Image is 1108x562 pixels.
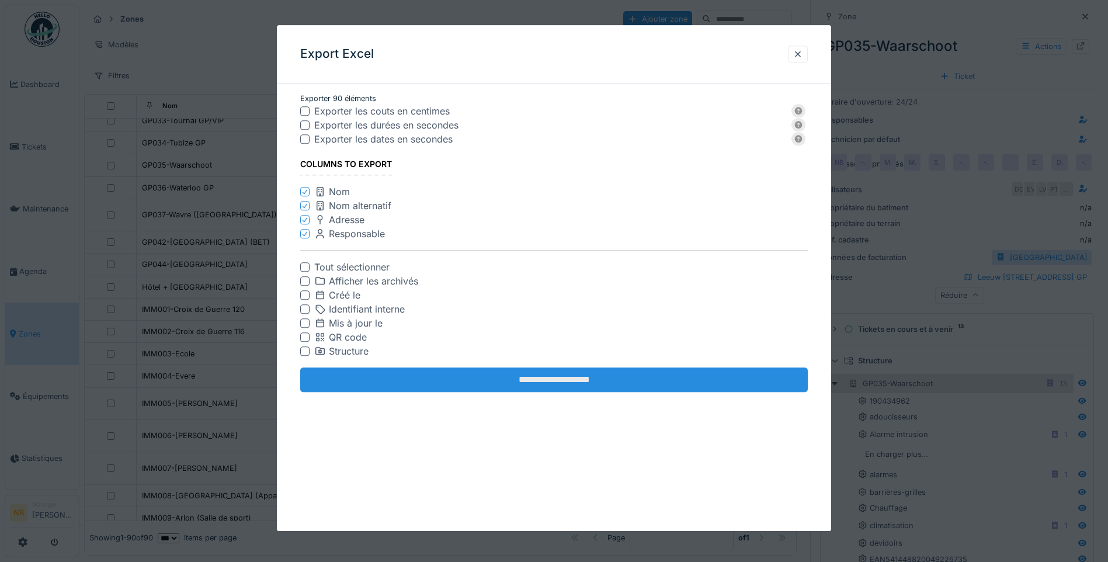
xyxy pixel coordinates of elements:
div: Exporter les dates en secondes [314,132,784,146]
fieldset: Exporter 90 éléments [300,93,808,401]
div: Adresse [314,213,364,227]
div: Responsable [314,227,385,241]
div: Structure [314,345,369,359]
div: Nom [314,185,350,199]
div: Mis à jour le [314,317,383,331]
h3: Export Excel [300,47,374,61]
div: Exporter les durées en secondes [314,118,784,132]
div: Identifiant interne [314,303,405,317]
div: Afficher les archivés [314,275,418,289]
div: Tout sélectionner [314,261,390,275]
div: Nom alternatif [314,199,391,213]
div: Créé le [314,289,360,303]
div: Exporter les couts en centimes [314,104,784,118]
div: QR code [314,331,367,345]
div: Columns to export [300,155,392,175]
